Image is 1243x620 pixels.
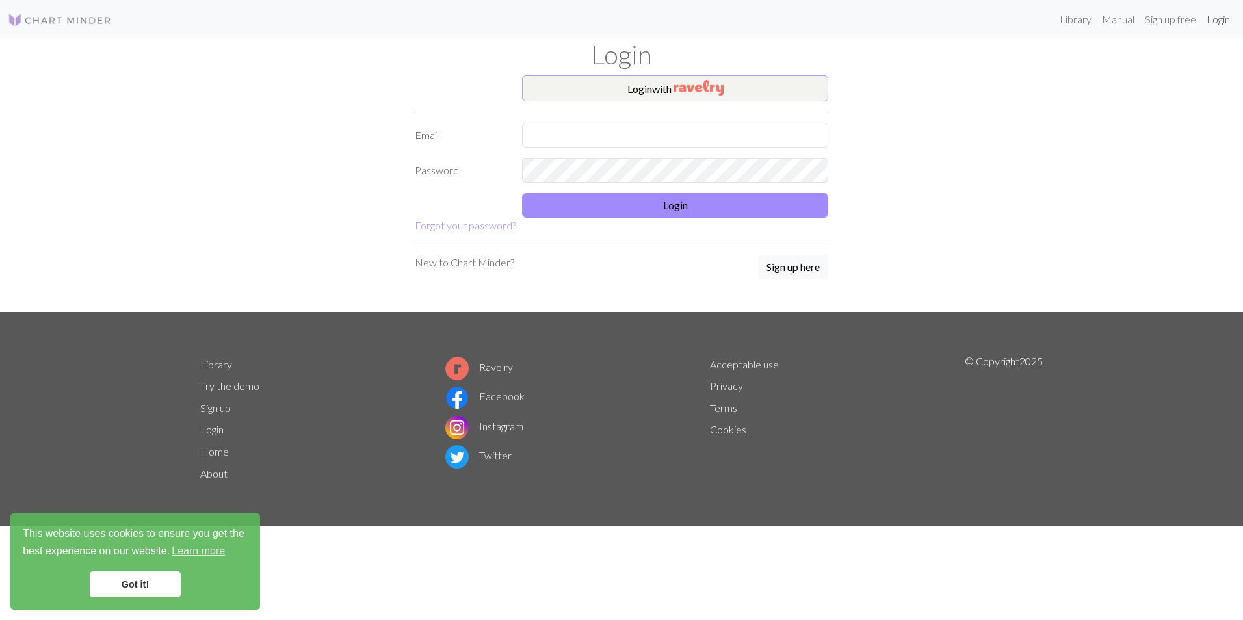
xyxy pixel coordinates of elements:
[445,449,512,461] a: Twitter
[445,416,469,439] img: Instagram logo
[200,358,232,370] a: Library
[415,255,514,270] p: New to Chart Minder?
[192,39,1051,70] h1: Login
[710,380,743,392] a: Privacy
[1054,6,1097,32] a: Library
[90,571,181,597] a: dismiss cookie message
[407,123,514,148] label: Email
[170,541,227,561] a: learn more about cookies
[445,390,525,402] a: Facebook
[710,358,779,370] a: Acceptable use
[445,386,469,409] img: Facebook logo
[23,526,248,561] span: This website uses cookies to ensure you get the best experience on our website.
[758,255,828,281] a: Sign up here
[445,361,513,373] a: Ravelry
[522,75,828,101] button: Loginwith
[407,158,514,183] label: Password
[1140,6,1201,32] a: Sign up free
[415,219,516,231] a: Forgot your password?
[1097,6,1140,32] a: Manual
[758,255,828,279] button: Sign up here
[200,423,224,435] a: Login
[445,420,523,432] a: Instagram
[200,402,231,414] a: Sign up
[445,357,469,380] img: Ravelry logo
[710,423,746,435] a: Cookies
[965,354,1043,485] p: © Copyright 2025
[200,467,228,480] a: About
[1201,6,1235,32] a: Login
[710,402,737,414] a: Terms
[8,12,112,28] img: Logo
[200,445,229,458] a: Home
[674,80,724,96] img: Ravelry
[522,193,828,218] button: Login
[200,380,259,392] a: Try the demo
[445,445,469,469] img: Twitter logo
[10,513,260,610] div: cookieconsent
